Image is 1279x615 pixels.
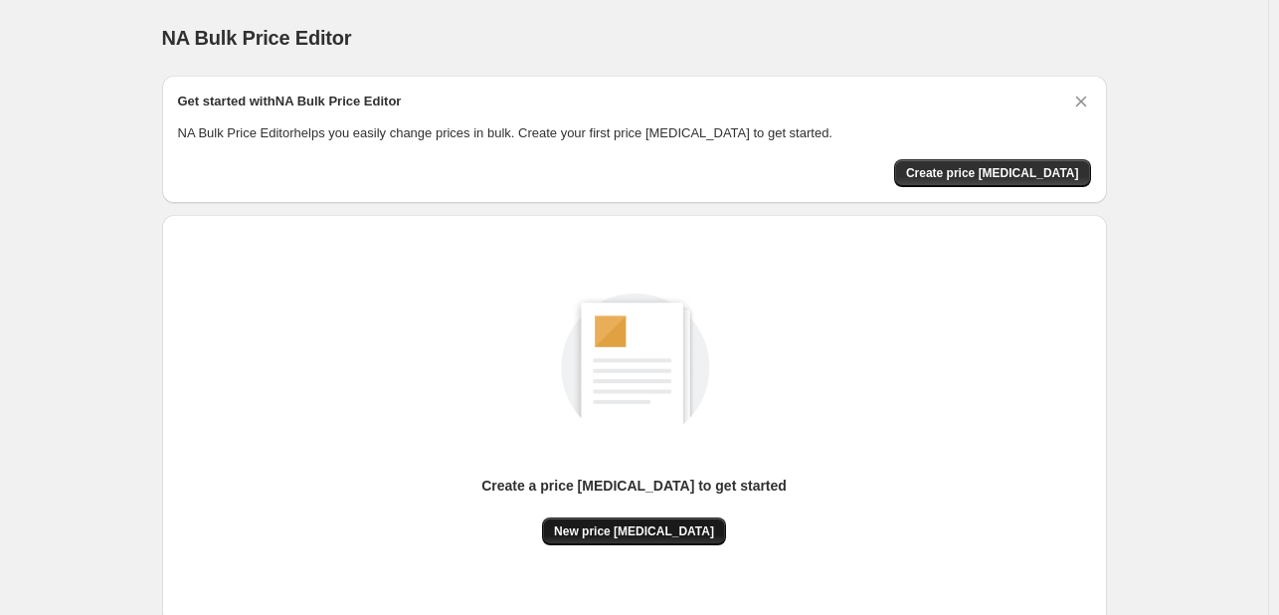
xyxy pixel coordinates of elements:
[162,27,352,49] span: NA Bulk Price Editor
[481,476,787,496] p: Create a price [MEDICAL_DATA] to get started
[178,92,402,111] h2: Get started with NA Bulk Price Editor
[178,123,1091,143] p: NA Bulk Price Editor helps you easily change prices in bulk. Create your first price [MEDICAL_DAT...
[906,165,1079,181] span: Create price [MEDICAL_DATA]
[554,523,714,539] span: New price [MEDICAL_DATA]
[894,159,1091,187] button: Create price change job
[1071,92,1091,111] button: Dismiss card
[542,517,726,545] button: New price [MEDICAL_DATA]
